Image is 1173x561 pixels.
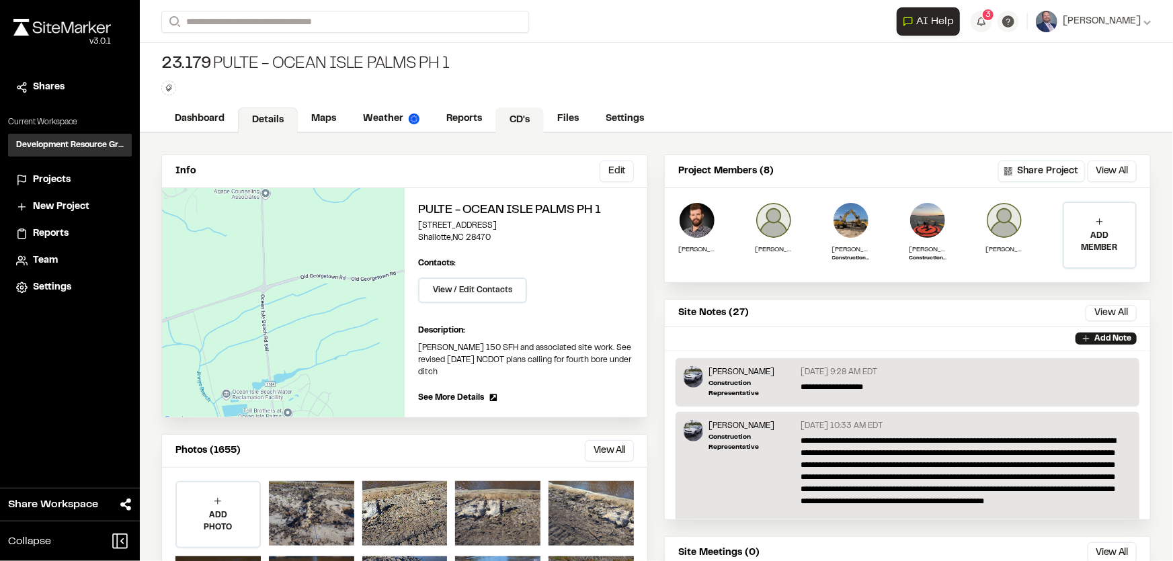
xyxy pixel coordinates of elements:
[33,200,89,214] span: New Project
[678,306,749,320] p: Site Notes (27)
[16,80,124,95] a: Shares
[16,139,124,151] h3: Development Resource Group
[418,277,527,303] button: View / Edit Contacts
[409,114,419,124] img: precipai.png
[909,202,946,239] img: Zach Thompson
[832,245,870,255] p: [PERSON_NAME]
[801,420,883,432] p: [DATE] 10:33 AM EDT
[709,432,795,452] p: Construction Representative
[544,106,592,132] a: Files
[175,443,241,458] p: Photos (1655)
[433,106,495,132] a: Reports
[709,420,795,432] p: [PERSON_NAME]
[161,106,238,132] a: Dashboard
[801,366,878,378] p: [DATE] 9:28 AM EDT
[684,420,703,441] img: Timothy Clark
[495,107,544,133] a: CD's
[177,509,259,533] p: ADD PHOTO
[8,533,51,550] span: Collapse
[678,245,716,255] p: [PERSON_NAME]
[755,202,793,239] img: Jason Hager
[16,253,124,268] a: Team
[8,497,98,513] span: Share Workspace
[350,106,433,132] a: Weather
[897,7,965,36] div: Open AI Assistant
[33,253,58,268] span: Team
[33,80,65,95] span: Shares
[418,202,634,220] h2: Pulte - Ocean Isle Palms Ph 1
[161,54,450,75] div: Pulte - Ocean Isle Palms Ph 1
[33,173,71,187] span: Projects
[678,546,760,560] p: Site Meetings (0)
[175,164,196,179] p: Info
[161,11,186,33] button: Search
[16,200,124,214] a: New Project
[1094,333,1131,345] p: Add Note
[418,392,484,404] span: See More Details
[985,245,1023,255] p: [PERSON_NAME]
[238,107,298,133] a: Details
[418,342,634,378] p: [PERSON_NAME] 150 SFH and associated site work. See revised [DATE] NCDOT plans calling for fourth...
[13,36,111,48] div: Oh geez...please don't...
[1086,305,1137,321] button: View All
[8,116,132,128] p: Current Workspace
[684,366,703,388] img: Timothy Clark
[585,440,634,462] button: View All
[16,226,124,241] a: Reports
[1036,11,1057,32] img: User
[161,54,211,75] span: 23.179
[1064,230,1135,254] p: ADD MEMBER
[998,161,1085,182] button: Share Project
[897,7,960,36] button: Open AI Assistant
[33,280,71,295] span: Settings
[985,202,1023,239] img: James Parker
[971,11,992,32] button: 3
[909,245,946,255] p: [PERSON_NAME]
[161,81,176,95] button: Edit Tags
[1036,11,1151,32] button: [PERSON_NAME]
[709,366,795,378] p: [PERSON_NAME]
[600,161,634,182] button: Edit
[678,164,774,179] p: Project Members (8)
[916,13,954,30] span: AI Help
[678,202,716,239] img: William Bartholomew
[755,245,793,255] p: [PERSON_NAME]
[298,106,350,132] a: Maps
[418,257,456,269] p: Contacts:
[1088,161,1137,182] button: View All
[1063,14,1141,29] span: [PERSON_NAME]
[832,202,870,239] img: Ross Edwards
[418,220,634,232] p: [STREET_ADDRESS]
[985,9,991,21] span: 3
[709,378,795,398] p: Construction Representative
[592,106,657,132] a: Settings
[418,325,634,337] p: Description:
[909,255,946,263] p: Construction Manager
[16,280,124,295] a: Settings
[418,232,634,244] p: Shallotte , NC 28470
[13,19,111,36] img: rebrand.png
[832,255,870,263] p: Construction Representative
[33,226,69,241] span: Reports
[16,173,124,187] a: Projects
